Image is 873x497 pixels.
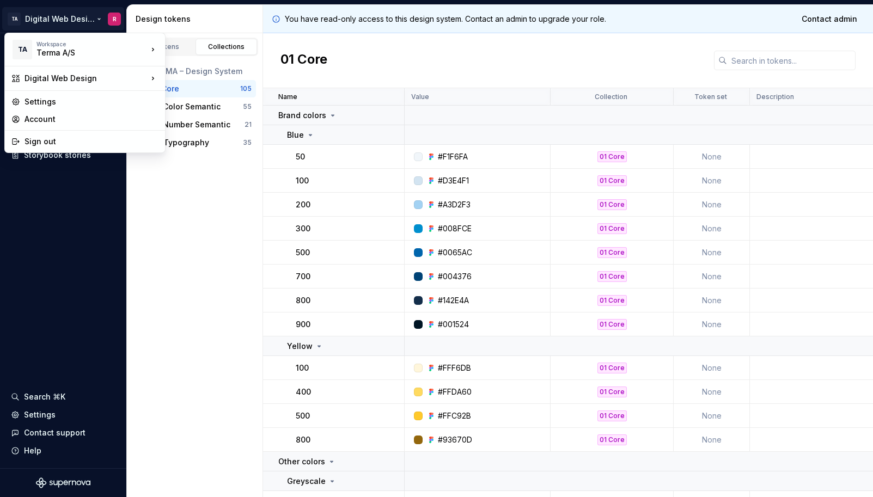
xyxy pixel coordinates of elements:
[36,47,129,58] div: Terma A/S
[25,96,158,107] div: Settings
[36,41,148,47] div: Workspace
[13,40,32,59] div: TA
[25,136,158,147] div: Sign out
[25,114,158,125] div: Account
[25,73,148,84] div: Digital Web Design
